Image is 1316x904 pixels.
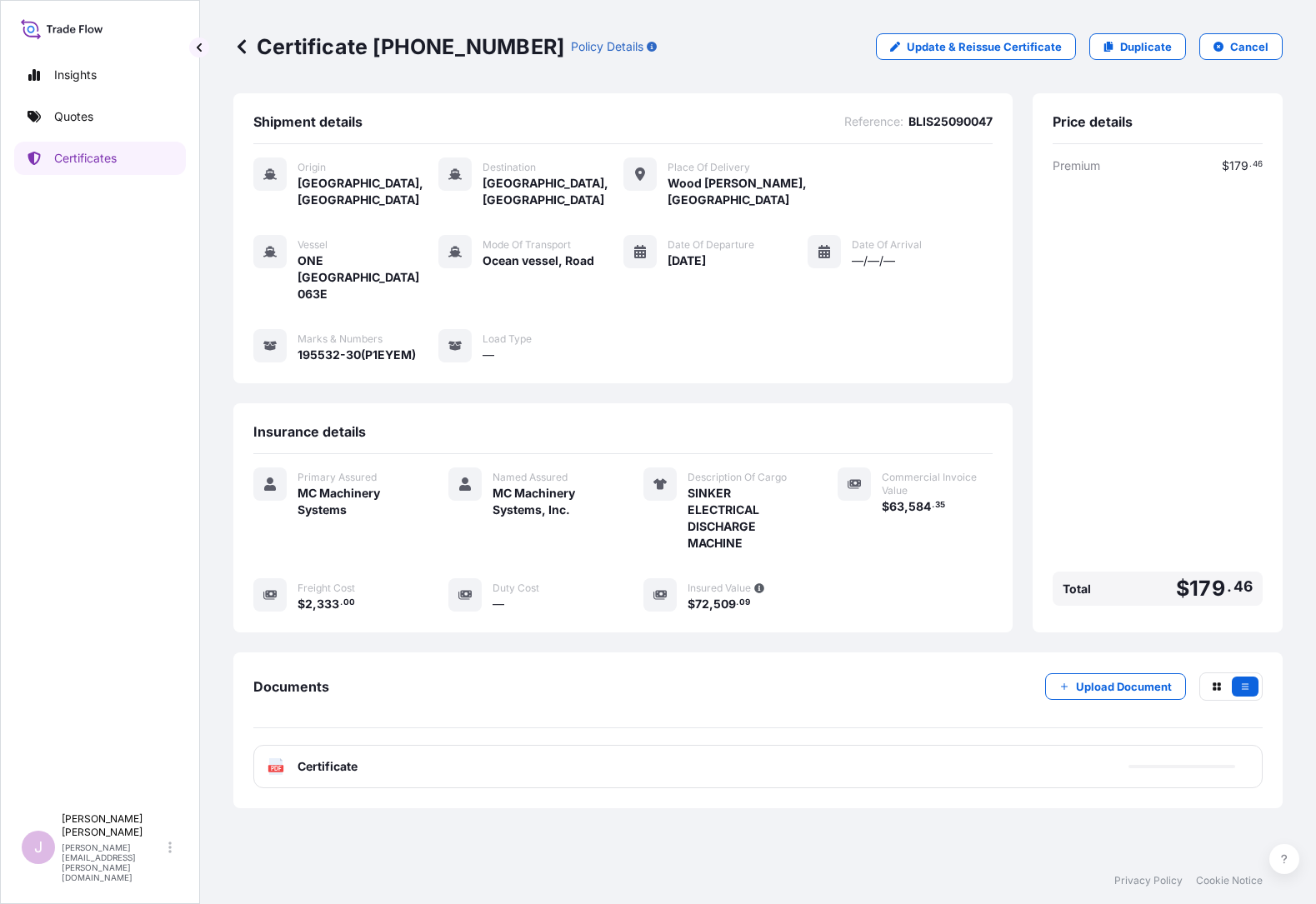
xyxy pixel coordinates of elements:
span: Wood [PERSON_NAME], [GEOGRAPHIC_DATA] [668,175,808,208]
p: Cancel [1230,38,1268,55]
span: [DATE] [668,252,706,269]
span: Marks & Numbers [298,332,383,346]
span: Vessel [298,238,328,252]
span: — [483,347,494,363]
span: Named Assured [493,471,568,484]
a: Cookie Notice [1196,874,1263,887]
span: Description Of Cargo [688,471,787,484]
a: Duplicate [1089,33,1186,60]
span: Mode of Transport [483,238,571,252]
span: $ [1222,160,1229,172]
span: . [340,600,343,606]
span: 72 [695,598,709,610]
span: . [736,600,738,606]
span: Date of Departure [668,238,754,252]
text: PDF [271,766,282,772]
p: Policy Details [571,38,643,55]
span: Price details [1053,113,1133,130]
span: ONE [GEOGRAPHIC_DATA] 063E [298,252,438,302]
p: Certificate [PHONE_NUMBER] [233,33,564,60]
span: J [34,839,43,856]
button: Upload Document [1045,673,1186,700]
span: MC Machinery Systems [298,485,408,518]
span: SINKER ELECTRICAL DISCHARGE MACHINE [688,485,798,552]
span: Ocean vessel, Road [483,252,594,269]
span: 2 [305,598,313,610]
span: Insured Value [688,582,751,595]
p: [PERSON_NAME] [PERSON_NAME] [62,812,165,839]
span: MC Machinery Systems, Inc. [493,485,603,518]
span: [GEOGRAPHIC_DATA], [GEOGRAPHIC_DATA] [483,175,623,208]
span: . [1249,162,1252,167]
span: Destination [483,161,536,174]
p: Duplicate [1120,38,1172,55]
span: $ [1176,578,1189,599]
span: , [709,598,713,610]
span: 00 [343,600,355,606]
p: Update & Reissue Certificate [907,38,1062,55]
span: 584 [908,501,931,512]
span: 35 [935,502,945,508]
span: Origin [298,161,326,174]
span: Place of Delivery [668,161,750,174]
span: 63 [889,501,904,512]
span: 179 [1189,578,1225,599]
a: Certificates [14,142,186,175]
a: Insights [14,58,186,92]
span: Shipment details [253,113,363,130]
span: , [313,598,317,610]
span: 179 [1229,160,1248,172]
a: Privacy Policy [1114,874,1183,887]
span: Primary Assured [298,471,377,484]
span: 509 [713,598,736,610]
span: 46 [1253,162,1263,167]
span: Premium [1053,157,1100,174]
span: 333 [317,598,339,610]
a: Update & Reissue Certificate [876,33,1076,60]
span: — [493,596,504,612]
span: Freight Cost [298,582,355,595]
span: [GEOGRAPHIC_DATA], [GEOGRAPHIC_DATA] [298,175,438,208]
span: 09 [739,600,750,606]
button: Cancel [1199,33,1283,60]
span: Total [1063,581,1091,597]
span: Documents [253,678,329,695]
span: Certificate [298,758,358,775]
span: $ [298,598,305,610]
p: [PERSON_NAME][EMAIL_ADDRESS][PERSON_NAME][DOMAIN_NAME] [62,842,165,882]
span: Reference : [844,113,903,130]
span: 195532-30(P1EYEM) [298,347,416,363]
span: Insurance details [253,423,366,440]
span: Commercial Invoice Value [882,471,993,497]
a: Quotes [14,100,186,133]
p: Quotes [54,108,93,125]
span: . [1227,582,1232,592]
span: $ [882,501,889,512]
span: 46 [1233,582,1253,592]
span: Duty Cost [493,582,539,595]
span: BLIS25090047 [908,113,993,130]
p: Certificates [54,150,117,167]
span: —/—/— [852,252,895,269]
span: , [904,501,908,512]
p: Upload Document [1076,678,1172,695]
span: Load Type [483,332,532,346]
span: $ [688,598,695,610]
span: Date of Arrival [852,238,922,252]
p: Insights [54,67,97,83]
span: . [932,502,934,508]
